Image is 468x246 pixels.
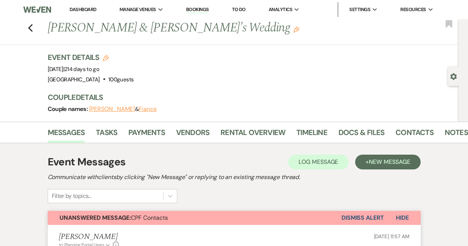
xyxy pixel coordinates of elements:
[59,232,119,242] h5: [PERSON_NAME]
[48,65,100,73] span: [DATE]
[128,127,165,143] a: Payments
[445,127,468,143] a: Notes
[384,211,421,225] button: Hide
[369,158,410,166] span: New Message
[176,127,209,143] a: Vendors
[23,2,51,17] img: Weven Logo
[269,6,292,13] span: Analytics
[108,76,134,83] span: 100 guests
[48,127,85,143] a: Messages
[396,214,409,222] span: Hide
[70,6,96,13] a: Dashboard
[450,73,457,80] button: Open lead details
[48,211,341,225] button: Unanswered Message:CPF Contacts
[60,214,131,222] strong: Unanswered Message:
[296,127,327,143] a: Timeline
[186,6,209,13] a: Bookings
[48,52,134,63] h3: Event Details
[89,105,157,113] span: &
[52,192,91,200] div: Filter by topics...
[48,154,126,170] h1: Event Messages
[220,127,285,143] a: Rental Overview
[293,26,299,33] button: Edit
[395,127,434,143] a: Contacts
[63,65,99,73] span: |
[96,127,117,143] a: Tasks
[119,6,156,13] span: Manage Venues
[48,92,452,102] h3: Couple Details
[48,76,100,83] span: [GEOGRAPHIC_DATA]
[139,106,157,112] button: Fiance
[64,65,99,73] span: 214 days to go
[60,214,168,222] span: CPF Contacts
[48,19,374,37] h1: [PERSON_NAME] & [PERSON_NAME]'s Wedding
[374,233,410,240] span: [DATE] 11:57 AM
[339,127,384,143] a: Docs & Files
[355,155,420,169] button: +New Message
[341,211,384,225] button: Dismiss Alert
[48,105,89,113] span: Couple names:
[400,6,426,13] span: Resources
[288,155,349,169] button: Log Message
[48,173,421,182] h2: Communicate with clients by clicking "New Message" or replying to an existing message thread.
[89,106,135,112] button: [PERSON_NAME]
[299,158,338,166] span: Log Message
[349,6,370,13] span: Settings
[232,6,246,13] a: To Do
